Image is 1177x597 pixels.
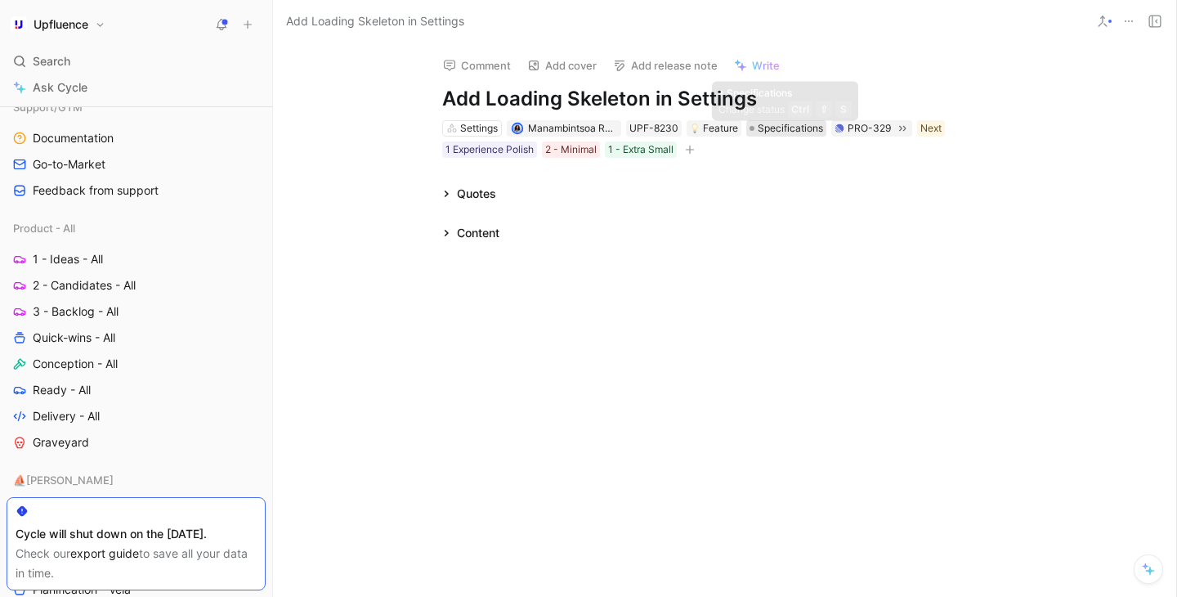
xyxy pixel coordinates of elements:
div: Next [920,120,942,137]
span: Manambintsoa RABETRANO [528,122,658,134]
a: Quick-wins - All [7,325,266,350]
a: Go-to-Market [7,152,266,177]
div: Support/GTM [7,95,266,119]
div: Specifications [746,120,826,137]
span: Conception - All [33,356,118,372]
a: Ask Cycle [7,75,266,100]
img: Upfluence [11,16,27,33]
span: Documentation [33,130,114,146]
div: Quotes [436,184,503,204]
h1: Upfluence [34,17,88,32]
a: Delivery - All [7,404,266,429]
span: Ready - All [33,382,91,398]
div: ⛵️[PERSON_NAME] [7,468,266,492]
h1: Add Loading Skeleton in Settings [442,86,1008,112]
a: export guide [70,546,139,560]
span: Add Loading Skeleton in Settings [286,11,464,31]
div: Feature [690,120,738,137]
div: PRO-329 [848,120,891,137]
div: Content [457,223,499,243]
span: 1 - Ideas - All [33,251,103,267]
span: Search [33,52,70,71]
div: Content [436,223,506,243]
span: Quick-wins - All [33,330,115,346]
img: 💡 [690,123,700,133]
a: Ready - All [7,378,266,402]
span: Delivery - All [33,408,100,424]
span: ⛵️[PERSON_NAME] [13,472,114,488]
span: Ask Cycle [33,78,87,97]
a: 3 - Backlog - All [7,299,266,324]
div: 2 - Minimal [545,141,597,158]
button: Write [727,54,787,77]
span: 2 - Candidates - All [33,277,136,294]
span: 3 - Backlog - All [33,303,119,320]
div: 1 - Extra Small [608,141,674,158]
span: Specifications [758,120,823,137]
div: Quotes [457,184,496,204]
a: 1 - Ideas - All [7,247,266,272]
div: Product - All [7,216,266,240]
div: 1 Experience Polish [445,141,534,158]
div: Cycle will shut down on the [DATE]. [16,524,257,544]
div: Product - All1 - Ideas - All2 - Candidates - All3 - Backlog - AllQuick-wins - AllConception - All... [7,216,266,455]
div: Support/GTMDocumentationGo-to-MarketFeedback from support [7,95,266,203]
div: Settings [460,120,498,137]
img: avatar [513,123,522,132]
span: Write [752,58,780,73]
span: Product - All [13,220,75,236]
div: Search [7,49,266,74]
a: 2 - Candidates - All [7,273,266,298]
button: Add cover [520,54,604,77]
span: Support/GTM [13,99,83,115]
span: Graveyard [33,434,89,451]
button: Add release note [606,54,725,77]
div: 💡Feature [687,120,741,137]
a: Conception - All [7,352,266,376]
a: Feedback from support [7,178,266,203]
button: UpfluenceUpfluence [7,13,110,36]
span: Feedback from support [33,182,159,199]
div: UPF-8230 [629,120,678,137]
a: Graveyard [7,430,266,455]
div: Check our to save all your data in time. [16,544,257,583]
span: Go-to-Market [33,156,105,173]
button: Comment [436,54,518,77]
a: Documentation [7,126,266,150]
